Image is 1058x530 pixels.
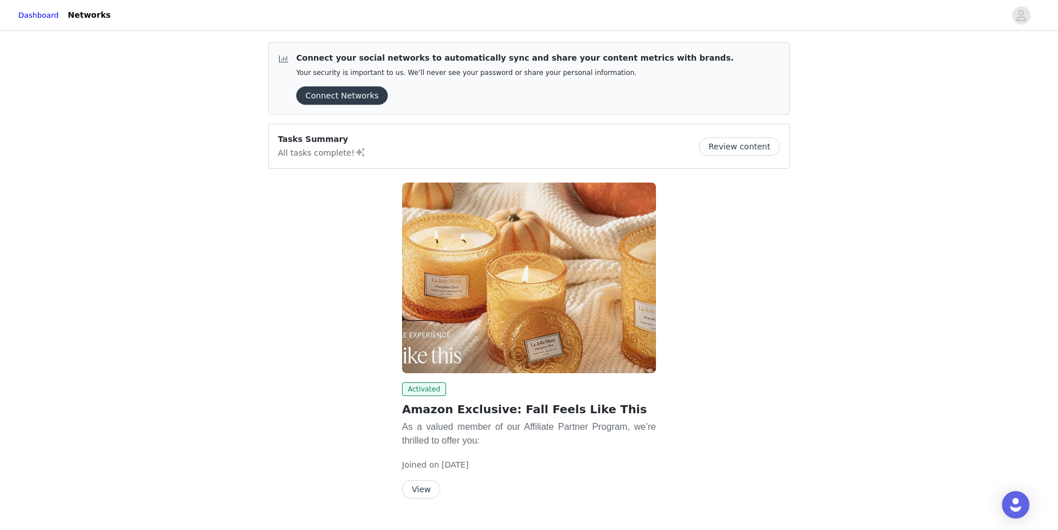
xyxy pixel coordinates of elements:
[699,137,780,156] button: Review content
[402,401,656,418] h2: Amazon Exclusive: Fall Feels Like This
[18,10,59,21] a: Dashboard
[402,480,440,499] button: View
[296,52,734,64] p: Connect your social networks to automatically sync and share your content metrics with brands.
[278,145,366,159] p: All tasks complete!
[402,460,439,469] span: Joined on
[402,183,656,373] img: La Jolie Muse
[61,2,118,28] a: Networks
[442,460,468,469] span: [DATE]
[402,422,656,445] span: As a valued member of our Affiliate Partner Program, we’re thrilled to offer you:
[296,69,734,77] p: Your security is important to us. We’ll never see your password or share your personal information.
[1016,6,1027,25] div: avatar
[296,86,388,105] button: Connect Networks
[1002,491,1029,519] div: Open Intercom Messenger
[278,133,366,145] p: Tasks Summary
[402,382,446,396] span: Activated
[402,485,440,494] a: View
